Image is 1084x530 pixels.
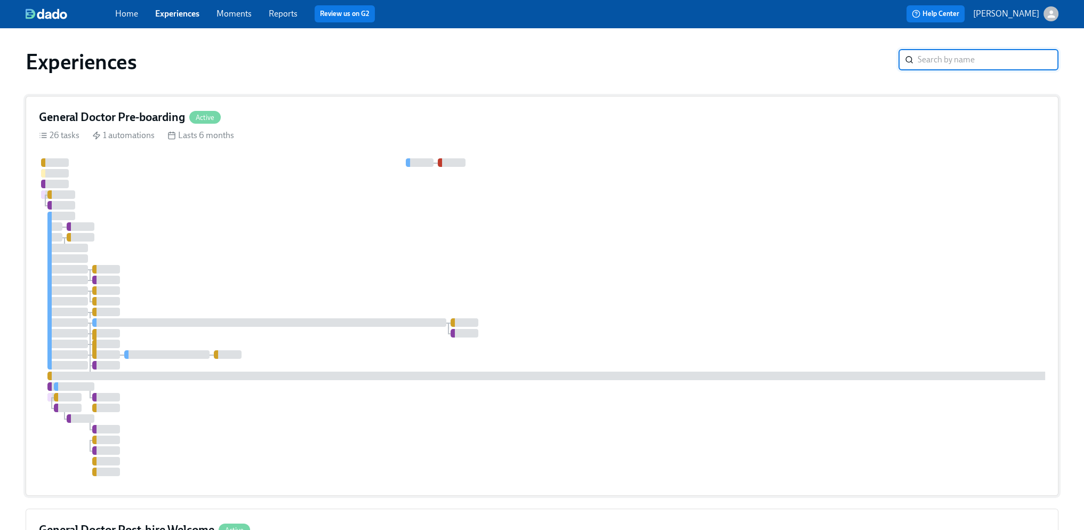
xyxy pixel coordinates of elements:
[167,130,234,141] div: Lasts 6 months
[155,9,199,19] a: Experiences
[216,9,252,19] a: Moments
[26,96,1058,496] a: General Doctor Pre-boardingActive26 tasks 1 automations Lasts 6 months
[315,5,375,22] button: Review us on G2
[26,9,115,19] a: dado
[269,9,298,19] a: Reports
[918,49,1058,70] input: Search by name
[26,49,137,75] h1: Experiences
[39,130,79,141] div: 26 tasks
[26,9,67,19] img: dado
[973,8,1039,20] p: [PERSON_NAME]
[912,9,959,19] span: Help Center
[39,109,185,125] h4: General Doctor Pre-boarding
[189,114,221,122] span: Active
[115,9,138,19] a: Home
[973,6,1058,21] button: [PERSON_NAME]
[92,130,155,141] div: 1 automations
[906,5,965,22] button: Help Center
[320,9,370,19] a: Review us on G2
